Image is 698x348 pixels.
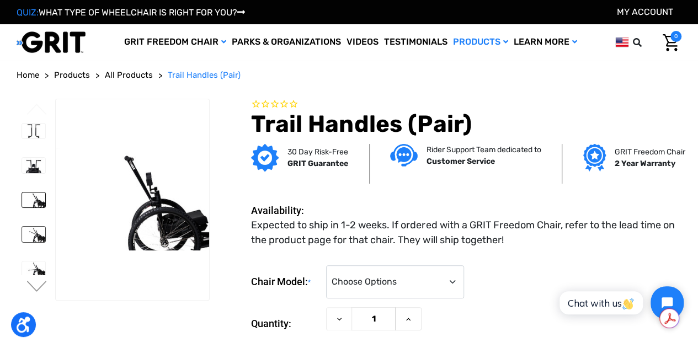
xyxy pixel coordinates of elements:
a: Home [17,69,39,82]
img: Customer service [390,144,418,167]
p: 30 Day Risk-Free [287,146,348,158]
button: Go to slide 2 of 3 [25,281,49,294]
a: Learn More [511,24,580,60]
span: Rated 0.0 out of 5 stars 0 reviews [251,99,681,111]
img: Grit freedom [583,144,606,172]
strong: Customer Service [427,157,495,166]
img: Cart [663,34,679,51]
input: Search [638,31,654,54]
p: GRIT Freedom Chair [615,146,685,158]
span: 0 [670,31,681,42]
img: GRIT All-Terrain Wheelchair and Mobility Equipment [17,31,86,53]
span: Products [54,70,90,80]
iframe: Tidio Chat [547,277,693,329]
a: Cart with 0 items [654,31,681,54]
label: Quantity: [251,307,321,340]
img: GRIT Trail Handles: side view of GRIT Freedom Chair with pair of steel push handles mounted on ba... [56,148,209,250]
a: GRIT Freedom Chair [121,24,229,60]
strong: 2 Year Warranty [615,159,675,168]
span: QUIZ: [17,7,39,18]
img: GRIT Trail Handles: side view of GRIT Freedom Chair with pair of steel push handles mounted on ba... [22,192,45,208]
h1: Trail Handles (Pair) [251,110,681,138]
a: Testimonials [381,24,450,60]
label: Chair Model: [251,265,321,299]
span: Trail Handles (Pair) [168,70,241,80]
p: Rider Support Team dedicated to [427,144,541,156]
dt: Availability: [251,203,321,218]
img: GRIT Trail Handles: pair of steel push handles with bike grips for use with GRIT Freedom Chair ou... [22,124,45,139]
span: All Products [105,70,153,80]
img: GRIT Trail Handles: pair of steel push handles with bike grips mounted to back of GRIT Freedom Chair [22,158,45,173]
img: GRIT Trail Handles: side view of GRIT Freedom Chair outdoor wheelchair with push handles installe... [22,227,45,242]
a: Parks & Organizations [229,24,344,60]
img: GRIT Trail Handles: side view of push handles on GRIT Freedom Chair, one at tall height, one at l... [22,261,45,277]
a: QUIZ:WHAT TYPE OF WHEELCHAIR IS RIGHT FOR YOU? [17,7,245,18]
a: All Products [105,69,153,82]
a: Videos [344,24,381,60]
img: us.png [615,35,628,49]
img: GRIT Guarantee [251,144,279,172]
a: Account [617,7,673,17]
span: Home [17,70,39,80]
a: Products [450,24,511,60]
button: Go to slide 3 of 3 [25,104,49,117]
a: Products [54,69,90,82]
strong: GRIT Guarantee [287,159,348,168]
nav: Breadcrumb [17,69,681,82]
dd: Expected to ship in 1-2 weeks. If ordered with a GRIT Freedom Chair, refer to the lead time on th... [251,218,676,248]
a: Trail Handles (Pair) [168,69,241,82]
